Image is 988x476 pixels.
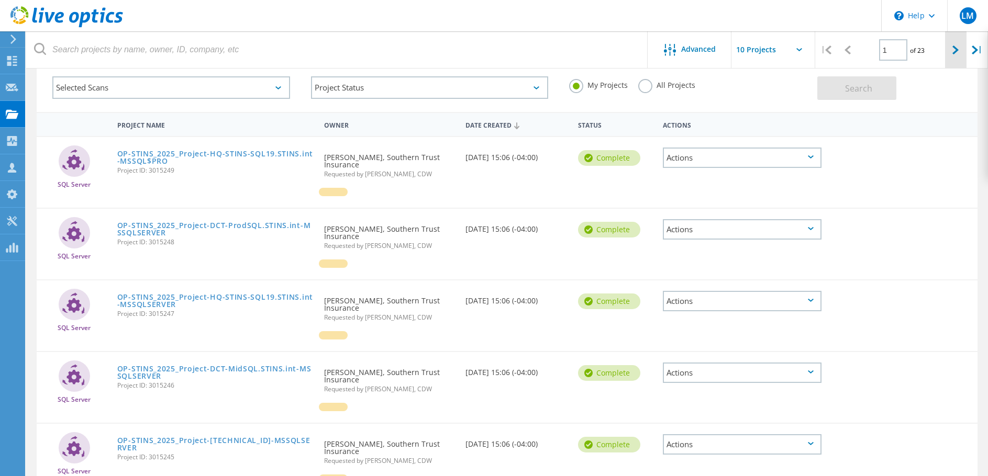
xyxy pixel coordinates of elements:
div: Owner [319,115,460,134]
span: Project ID: 3015246 [117,382,314,389]
span: Requested by [PERSON_NAME], CDW [324,243,455,249]
span: Requested by [PERSON_NAME], CDW [324,386,455,392]
div: Complete [578,293,640,309]
div: [PERSON_NAME], Southern Trust Insurance [319,352,460,403]
div: [PERSON_NAME], Southern Trust Insurance [319,424,460,474]
div: | [967,31,988,69]
span: LM [961,12,974,20]
span: Requested by [PERSON_NAME], CDW [324,458,455,464]
span: Project ID: 3015248 [117,239,314,245]
span: Requested by [PERSON_NAME], CDW [324,314,455,321]
a: OP-STINS_2025_Project-HQ-STINS-SQL19.STINS.int-MSSQL$PRO [117,150,314,165]
a: OP-STINS_2025_Project-HQ-STINS-SQL19.STINS.int-MSSQLSERVER [117,293,314,308]
div: Complete [578,222,640,237]
div: [PERSON_NAME], Southern Trust Insurance [319,209,460,259]
div: Complete [578,365,640,381]
div: Project Name [112,115,319,134]
span: Project ID: 3015249 [117,167,314,174]
span: SQL Server [58,396,91,403]
div: [DATE] 15:06 (-04:00) [460,209,573,243]
span: SQL Server [58,468,91,474]
svg: \n [894,11,904,20]
div: Actions [658,115,827,134]
div: [PERSON_NAME], Southern Trust Insurance [319,280,460,331]
div: Date Created [460,115,573,134]
div: Actions [663,362,822,383]
span: of 23 [910,46,925,55]
div: Actions [663,219,822,240]
span: Requested by [PERSON_NAME], CDW [324,171,455,177]
span: SQL Server [58,325,91,331]
div: Complete [578,150,640,166]
a: OP-STINS_2025_Project-[TECHNICAL_ID]-MSSQLSERVER [117,437,314,451]
button: Search [817,76,896,100]
span: Project ID: 3015247 [117,311,314,317]
div: [DATE] 15:06 (-04:00) [460,137,573,172]
span: Search [845,83,872,94]
div: Status [573,115,658,134]
div: Actions [663,434,822,455]
label: All Projects [638,79,695,89]
a: OP-STINS_2025_Project-DCT-MidSQL.STINS.int-MSSQLSERVER [117,365,314,380]
div: Selected Scans [52,76,290,99]
label: My Projects [569,79,628,89]
div: [DATE] 15:06 (-04:00) [460,352,573,387]
div: Project Status [311,76,549,99]
input: Search projects by name, owner, ID, company, etc [26,31,648,68]
span: Project ID: 3015245 [117,454,314,460]
span: Advanced [681,46,716,53]
div: [DATE] 15:06 (-04:00) [460,280,573,315]
a: OP-STINS_2025_Project-DCT-ProdSQL.STINS.int-MSSQLSERVER [117,222,314,236]
div: Actions [663,291,822,311]
div: Complete [578,437,640,452]
div: [DATE] 15:06 (-04:00) [460,424,573,458]
span: SQL Server [58,182,91,188]
div: [PERSON_NAME], Southern Trust Insurance [319,137,460,188]
div: | [815,31,837,69]
a: Live Optics Dashboard [10,22,123,29]
div: Actions [663,148,822,168]
span: SQL Server [58,253,91,259]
